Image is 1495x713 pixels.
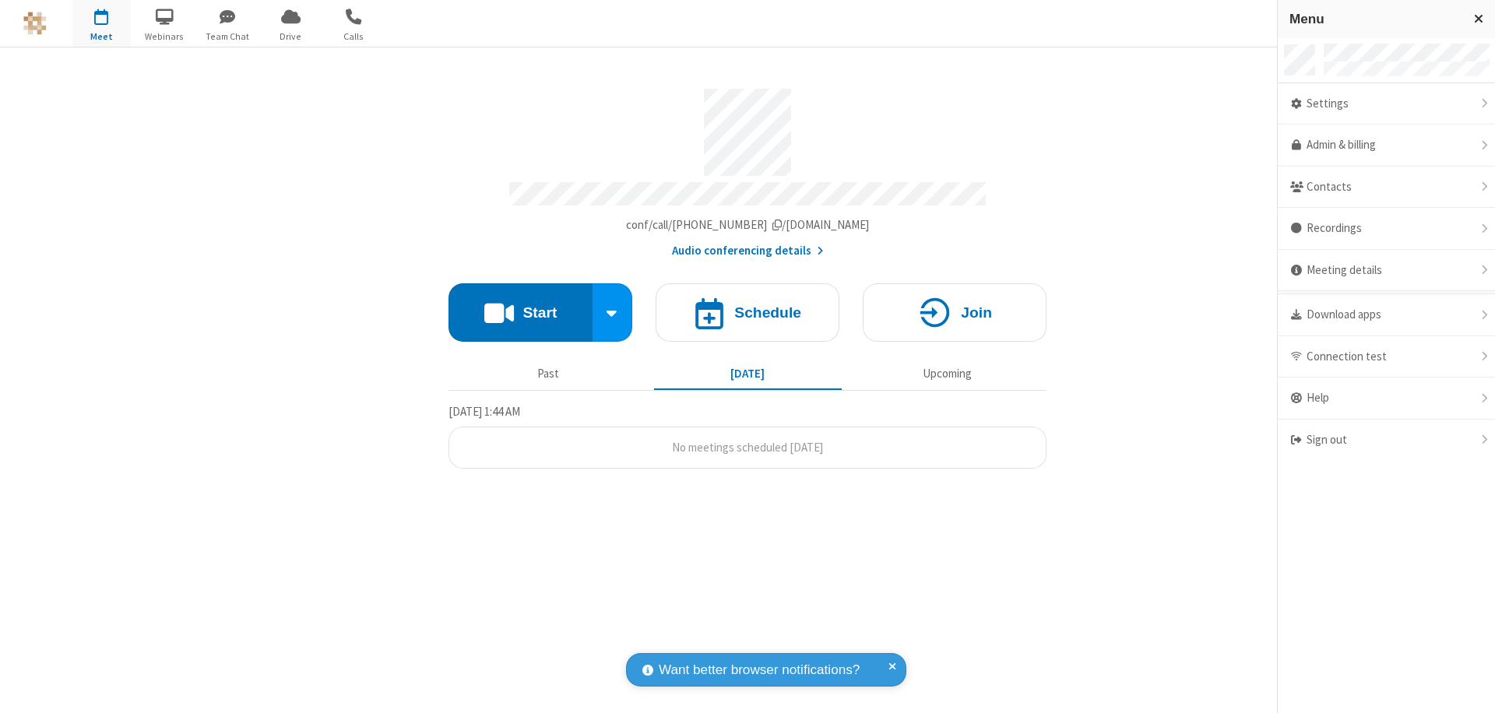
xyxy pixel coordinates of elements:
span: Webinars [135,30,194,44]
button: [DATE] [654,359,842,388]
span: Team Chat [199,30,257,44]
a: Admin & billing [1278,125,1495,167]
button: Start [448,283,593,342]
span: Calls [325,30,383,44]
div: Sign out [1278,420,1495,461]
div: Meeting details [1278,250,1495,292]
span: Want better browser notifications? [659,660,860,680]
span: [DATE] 1:44 AM [448,404,520,419]
h4: Join [961,305,992,320]
img: QA Selenium DO NOT DELETE OR CHANGE [23,12,47,35]
button: Copy my meeting room linkCopy my meeting room link [626,216,870,234]
span: Meet [72,30,131,44]
span: Drive [262,30,320,44]
button: Schedule [656,283,839,342]
div: Connection test [1278,336,1495,378]
button: Past [455,359,642,388]
section: Today's Meetings [448,402,1046,469]
div: Settings [1278,83,1495,125]
h4: Schedule [734,305,801,320]
span: Copy my meeting room link [626,217,870,232]
div: Recordings [1278,208,1495,250]
div: Help [1278,378,1495,420]
div: Start conference options [593,283,633,342]
section: Account details [448,77,1046,260]
button: Join [863,283,1046,342]
button: Upcoming [853,359,1041,388]
h4: Start [522,305,557,320]
div: Contacts [1278,167,1495,209]
button: Audio conferencing details [672,242,824,260]
h3: Menu [1289,12,1460,26]
span: No meetings scheduled [DATE] [672,440,823,455]
div: Download apps [1278,294,1495,336]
